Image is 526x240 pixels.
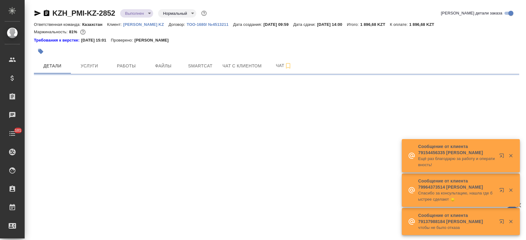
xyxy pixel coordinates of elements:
span: Smartcat [186,62,215,70]
p: [PERSON_NAME] [134,37,173,43]
button: Закрыть [504,153,517,158]
p: Дата сдачи: [293,22,317,27]
p: Казахстан [82,22,107,27]
div: Выполнен [158,9,196,18]
p: Ещё раз благодарю за работу и оперативность! [418,156,495,168]
p: Спасибо за консультацию, нашла где быстрее сделают 🙂‍↕️ [418,190,495,202]
span: Чат с клиентом [222,62,262,70]
p: чтобы не было отказа [418,225,495,231]
p: 1 896,68 KZT [409,22,439,27]
p: Договор: [169,22,187,27]
p: Ответственная команда: [34,22,82,27]
button: 47.80 RUB; [79,28,87,36]
span: Услуги [75,62,104,70]
div: Нажми, чтобы открыть папку с инструкцией [34,37,81,43]
p: Сообщение от клиента 79154456335 [PERSON_NAME] [418,143,495,156]
button: Добавить тэг [34,45,47,58]
svg: Подписаться [284,62,292,70]
a: [PERSON_NAME] KZ [123,22,169,27]
p: 81% [69,30,79,34]
button: Закрыть [504,219,517,224]
a: ТОО-1680/ №4513211 [187,22,233,27]
button: Нормальный [161,11,189,16]
span: [PERSON_NAME] детали заказа [441,10,502,16]
span: Детали [38,62,67,70]
span: Работы [112,62,141,70]
a: Требования к верстке: [34,37,81,43]
button: Открыть в новой вкладке [495,215,510,230]
span: Чат [269,62,299,70]
span: 101 [11,127,25,134]
p: [DATE] 15:01 [81,37,111,43]
button: Скопировать ссылку для ЯМессенджера [34,10,41,17]
button: Скопировать ссылку [43,10,50,17]
button: Открыть в новой вкладке [495,150,510,164]
p: К оплате: [390,22,409,27]
span: Файлы [149,62,178,70]
p: [DATE] 14:00 [317,22,347,27]
p: Сообщение от клиента 79964373514 [PERSON_NAME] [418,178,495,190]
p: 1 896,68 KZT [360,22,390,27]
p: Проверено: [111,37,135,43]
p: Итого: [347,22,360,27]
p: Клиент: [107,22,123,27]
p: Маржинальность: [34,30,69,34]
div: Выполнен [120,9,153,18]
p: [DATE] 09:59 [263,22,293,27]
button: Открыть в новой вкладке [495,184,510,199]
button: Доп статусы указывают на важность/срочность заказа [200,9,208,17]
p: Дата создания: [233,22,263,27]
button: Закрыть [504,187,517,193]
button: Выполнен [123,11,146,16]
a: KZH_PMI-KZ-2852 [52,9,115,17]
p: Сообщение от клиента 79137988184 [PERSON_NAME] [418,212,495,225]
a: 101 [2,126,23,141]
